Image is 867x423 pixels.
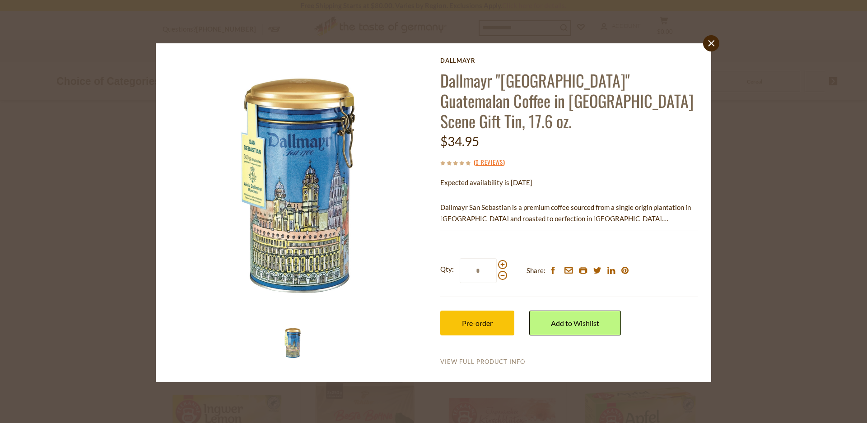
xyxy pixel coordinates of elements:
p: Expected availability is [DATE] [440,177,698,188]
a: Dallmayr [440,57,698,64]
p: Dallmayr San Sebastian is a premium coffee sourced from a single origin plantation in [GEOGRAPHIC... [440,202,698,224]
a: Add to Wishlist [529,311,621,335]
img: Dallmayr San Sebastian in Munich Scene Tin [169,57,427,315]
a: View Full Product Info [440,358,525,366]
span: $34.95 [440,134,479,149]
span: Pre-order [462,319,493,327]
span: ( ) [474,158,505,167]
input: Qty: [460,258,497,283]
a: 0 Reviews [475,158,503,167]
img: Dallmayr San Sebastian in Munich Scene Tin [275,325,311,361]
a: Dallmayr "[GEOGRAPHIC_DATA]" Guatemalan Coffee in [GEOGRAPHIC_DATA] Scene Gift Tin, 17.6 oz. [440,68,694,133]
span: Share: [527,265,545,276]
button: Pre-order [440,311,514,335]
strong: Qty: [440,264,454,275]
